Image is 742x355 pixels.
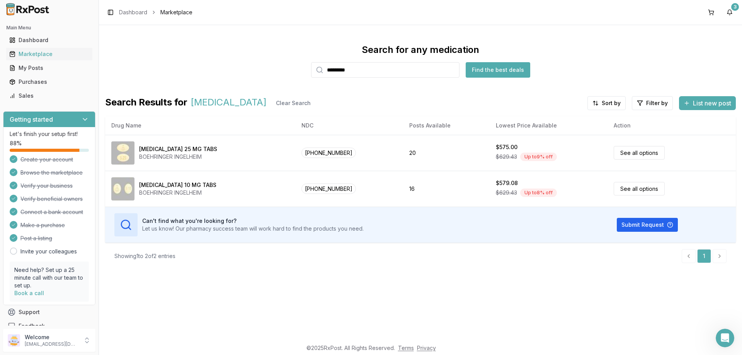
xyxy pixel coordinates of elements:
td: 16 [403,171,490,207]
div: Search for any medication [362,44,479,56]
div: Up to 9 % off [520,153,557,161]
p: Let us know! Our pharmacy success team will work hard to find the products you need. [142,225,364,233]
th: Drug Name [105,116,295,135]
p: Need help? Set up a 25 minute call with our team to set up. [14,266,84,289]
a: See all options [614,182,665,195]
iframe: Intercom live chat [716,329,734,347]
a: Invite your colleagues [20,248,77,255]
button: 3 [723,6,736,19]
button: Sort by [587,96,626,110]
div: [MEDICAL_DATA] 25 MG TABS [139,145,217,153]
button: Purchases [3,76,95,88]
div: Up to 8 % off [520,189,557,197]
a: Book a call [14,290,44,296]
div: BOEHRINGER INGELHEIM [139,189,216,197]
nav: pagination [682,249,727,263]
button: My Posts [3,62,95,74]
button: Submit Request [617,218,678,232]
div: Marketplace [9,50,89,58]
img: Jardiance 10 MG TABS [111,177,134,200]
button: Marketplace [3,48,95,60]
div: $579.08 [496,179,518,187]
p: Let's finish your setup first! [10,130,89,138]
div: Sales [9,92,89,100]
button: List new post [679,96,736,110]
span: Create your account [20,156,73,163]
span: Connect a bank account [20,208,83,216]
span: Verify beneficial owners [20,195,83,203]
img: User avatar [8,334,20,347]
button: Find the best deals [466,62,530,78]
th: Action [608,116,736,135]
div: My Posts [9,64,89,72]
div: 3 [731,3,739,11]
button: Clear Search [270,96,317,110]
span: Browse the marketplace [20,169,83,177]
th: Lowest Price Available [490,116,608,135]
a: Purchases [6,75,92,89]
span: $629.43 [496,189,517,197]
a: My Posts [6,61,92,75]
div: BOEHRINGER INGELHEIM [139,153,217,161]
p: Welcome [25,333,78,341]
th: Posts Available [403,116,490,135]
button: Feedback [3,319,95,333]
div: Showing 1 to 2 of 2 entries [114,252,175,260]
img: RxPost Logo [3,3,53,15]
a: Dashboard [6,33,92,47]
h3: Getting started [10,115,53,124]
td: 20 [403,135,490,171]
button: Dashboard [3,34,95,46]
a: Privacy [417,345,436,351]
span: Sort by [602,99,621,107]
span: Verify your business [20,182,73,190]
button: Support [3,305,95,319]
a: 1 [697,249,711,263]
span: [PHONE_NUMBER] [301,148,356,158]
div: Purchases [9,78,89,86]
div: $575.00 [496,143,517,151]
span: Make a purchase [20,221,65,229]
a: Sales [6,89,92,103]
button: Filter by [632,96,673,110]
span: Post a listing [20,234,52,242]
span: Marketplace [160,8,192,16]
div: Dashboard [9,36,89,44]
span: Filter by [646,99,668,107]
span: [MEDICAL_DATA] [191,96,267,110]
span: [PHONE_NUMBER] [301,183,356,194]
button: Sales [3,90,95,102]
span: Search Results for [105,96,187,110]
a: List new post [679,100,736,108]
nav: breadcrumb [119,8,192,16]
span: List new post [693,99,731,108]
img: Jardiance 25 MG TABS [111,141,134,165]
p: [EMAIL_ADDRESS][DOMAIN_NAME] [25,341,78,347]
a: Terms [398,345,414,351]
div: [MEDICAL_DATA] 10 MG TABS [139,181,216,189]
a: See all options [614,146,665,160]
span: 88 % [10,139,22,147]
th: NDC [295,116,403,135]
span: Feedback [19,322,45,330]
a: Dashboard [119,8,147,16]
a: Marketplace [6,47,92,61]
span: $629.43 [496,153,517,161]
h3: Can't find what you're looking for? [142,217,364,225]
h2: Main Menu [6,25,92,31]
